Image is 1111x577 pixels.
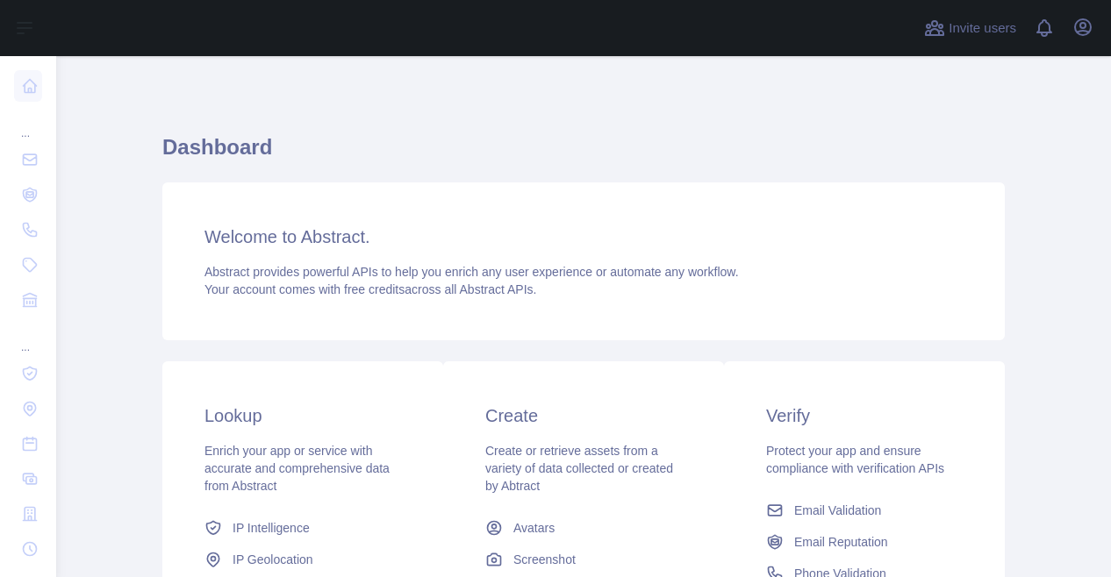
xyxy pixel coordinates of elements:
a: Email Validation [759,495,970,526]
span: free credits [344,282,405,296]
span: Email Reputation [794,533,888,551]
h1: Dashboard [162,133,1005,175]
a: IP Intelligence [197,512,408,544]
div: ... [14,319,42,354]
h3: Lookup [204,403,401,428]
span: Avatars [513,519,555,537]
span: Email Validation [794,502,881,519]
span: Abstract provides powerful APIs to help you enrich any user experience or automate any workflow. [204,265,739,279]
span: IP Geolocation [233,551,313,568]
span: Your account comes with across all Abstract APIs. [204,282,536,296]
a: Avatars [478,512,689,544]
span: Invite users [949,18,1016,39]
span: IP Intelligence [233,519,310,537]
a: IP Geolocation [197,544,408,575]
span: Enrich your app or service with accurate and comprehensive data from Abstract [204,444,390,493]
span: Create or retrieve assets from a variety of data collected or created by Abtract [485,444,673,493]
a: Screenshot [478,544,689,575]
h3: Welcome to Abstract. [204,224,963,249]
a: Email Reputation [759,526,970,558]
div: ... [14,105,42,140]
h3: Create [485,403,682,428]
span: Screenshot [513,551,576,568]
span: Protect your app and ensure compliance with verification APIs [766,444,944,475]
button: Invite users [921,14,1020,42]
h3: Verify [766,403,963,428]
